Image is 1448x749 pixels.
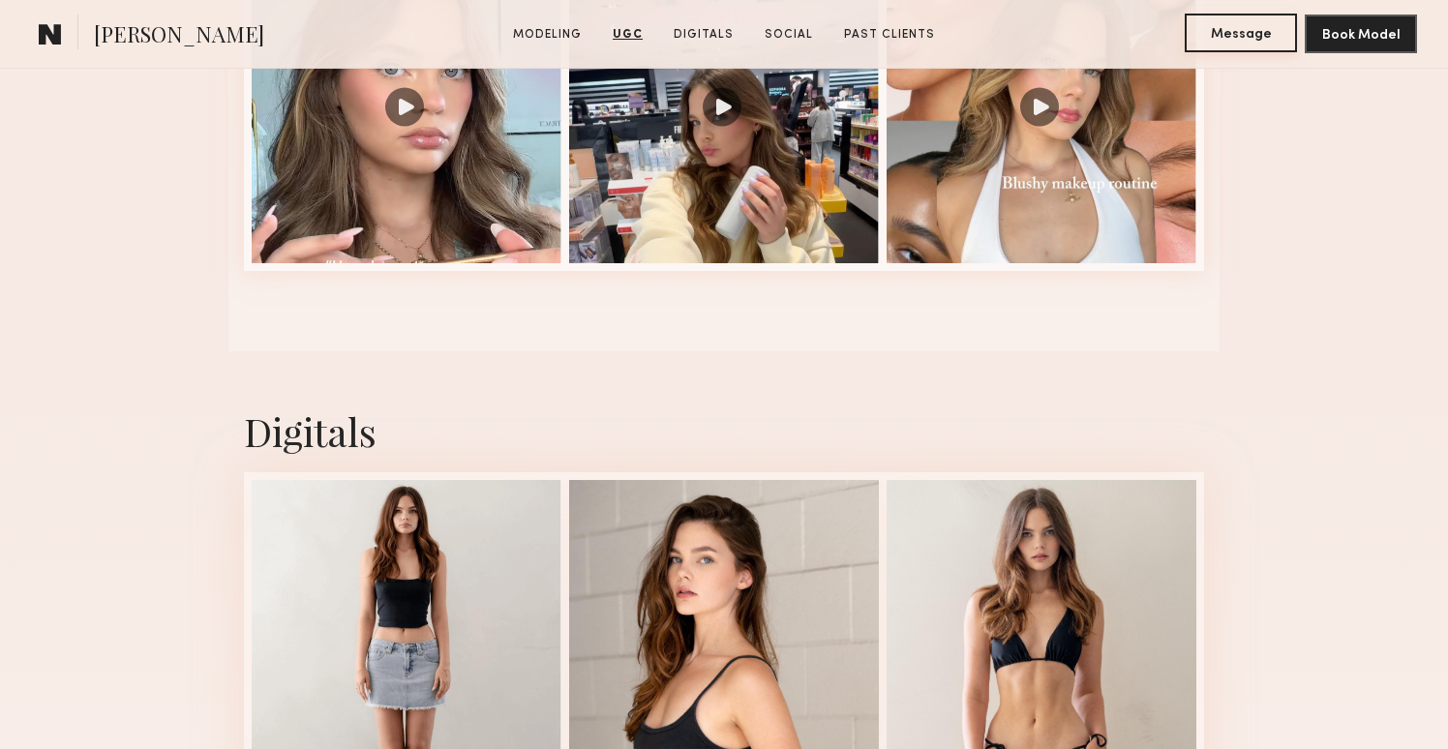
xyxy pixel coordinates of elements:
[836,26,943,44] a: Past Clients
[505,26,589,44] a: Modeling
[605,26,650,44] a: UGC
[757,26,821,44] a: Social
[94,19,264,53] span: [PERSON_NAME]
[1305,25,1417,42] a: Book Model
[1305,15,1417,53] button: Book Model
[1185,14,1297,52] button: Message
[666,26,741,44] a: Digitals
[244,405,1204,457] div: Digitals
